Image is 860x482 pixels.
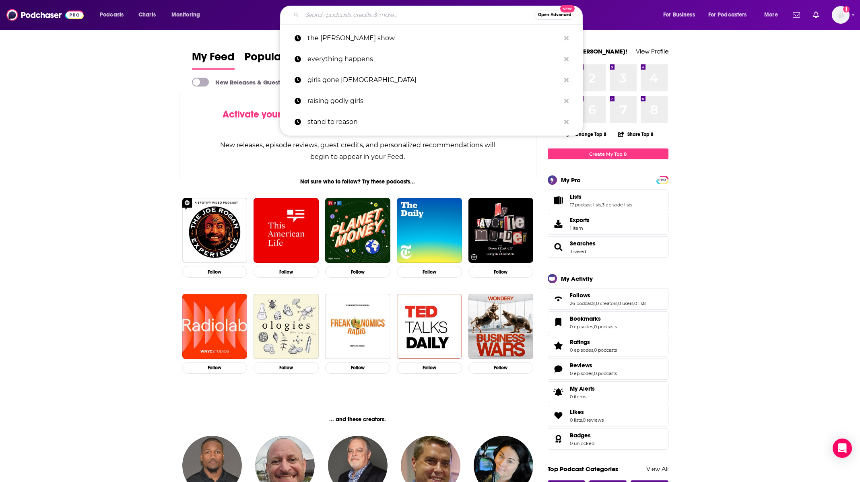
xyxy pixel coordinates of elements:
span: Lists [548,190,668,211]
a: PRO [658,177,667,183]
span: , [593,324,594,330]
a: Show notifications dropdown [790,8,803,22]
span: Follows [548,288,668,310]
a: 0 episodes [570,371,593,376]
img: Radiolab [182,294,247,359]
img: My Favorite Murder with Karen Kilgariff and Georgia Hardstark [468,198,534,263]
button: Open AdvancedNew [534,10,575,20]
button: Follow [182,266,247,278]
a: 0 podcasts [594,371,617,376]
img: Ologies with Alie Ward [254,294,319,359]
span: , [593,371,594,376]
button: Follow [468,362,534,374]
a: Searches [551,241,567,253]
a: 0 episodes [570,324,593,330]
a: 0 lists [634,301,646,306]
button: Follow [397,266,462,278]
img: The Daily [397,198,462,263]
div: My Activity [561,275,593,282]
span: More [764,9,778,21]
span: My Alerts [551,387,567,398]
span: Logged in as ZoeJethani [832,6,850,24]
a: 0 podcasts [594,347,617,353]
div: Not sure who to follow? Try these podcasts... [179,178,537,185]
a: New Releases & Guests Only [192,78,298,87]
span: Ratings [570,338,590,346]
a: 0 episodes [570,347,593,353]
img: This American Life [254,198,319,263]
button: Share Top 8 [618,126,654,142]
div: Search podcasts, credits, & more... [288,6,590,24]
div: by following Podcasts, Creators, Lists, and other Users! [220,109,496,132]
a: TED Talks Daily [397,294,462,359]
button: Follow [254,362,319,374]
a: The Joe Rogan Experience [182,198,247,263]
span: Exports [570,216,590,224]
span: My Alerts [570,385,595,392]
div: ... and these creators. [179,416,537,423]
button: Change Top 8 [562,129,612,139]
a: 0 unlocked [570,441,594,446]
a: Ratings [551,340,567,351]
a: raising godly girls [280,91,583,111]
a: Show notifications dropdown [810,8,822,22]
a: 3 saved [570,249,586,254]
a: Badges [570,432,594,439]
span: Searches [548,236,668,258]
a: Follows [551,293,567,305]
a: Exports [548,213,668,235]
a: Lists [570,193,632,200]
span: For Podcasters [708,9,747,21]
a: Likes [551,410,567,421]
img: Freakonomics Radio [325,294,390,359]
span: Likes [570,408,584,416]
a: Podchaser - Follow, Share and Rate Podcasts [6,7,84,23]
a: stand to reason [280,111,583,132]
a: View All [646,465,668,473]
span: Bookmarks [570,315,601,322]
a: Reviews [551,363,567,375]
a: Charts [133,8,161,21]
span: Popular Feed [244,50,313,68]
button: Follow [397,362,462,374]
span: Activate your Feed [223,108,305,120]
div: My Pro [561,176,581,184]
a: Top Podcast Categories [548,465,618,473]
a: 0 podcasts [594,324,617,330]
a: Reviews [570,362,617,369]
span: , [601,202,602,208]
a: 3 episode lists [602,202,632,208]
div: New releases, episode reviews, guest credits, and personalized recommendations will begin to appe... [220,139,496,163]
img: User Profile [832,6,850,24]
span: , [617,301,618,306]
span: Reviews [570,362,592,369]
span: My Feed [192,50,235,68]
span: , [595,301,596,306]
button: open menu [703,8,759,21]
span: Charts [138,9,156,21]
span: , [633,301,634,306]
button: open menu [94,8,134,21]
span: For Business [663,9,695,21]
a: Bookmarks [570,315,617,322]
span: Exports [551,218,567,229]
a: Searches [570,240,596,247]
button: Follow [254,266,319,278]
span: 0 items [570,394,595,400]
a: Bookmarks [551,317,567,328]
div: Open Intercom Messenger [833,439,852,458]
svg: Add a profile image [843,6,850,12]
a: Welcome [PERSON_NAME]! [548,47,627,55]
a: 0 creators [596,301,617,306]
a: 26 podcasts [570,301,595,306]
p: raising godly girls [307,91,560,111]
